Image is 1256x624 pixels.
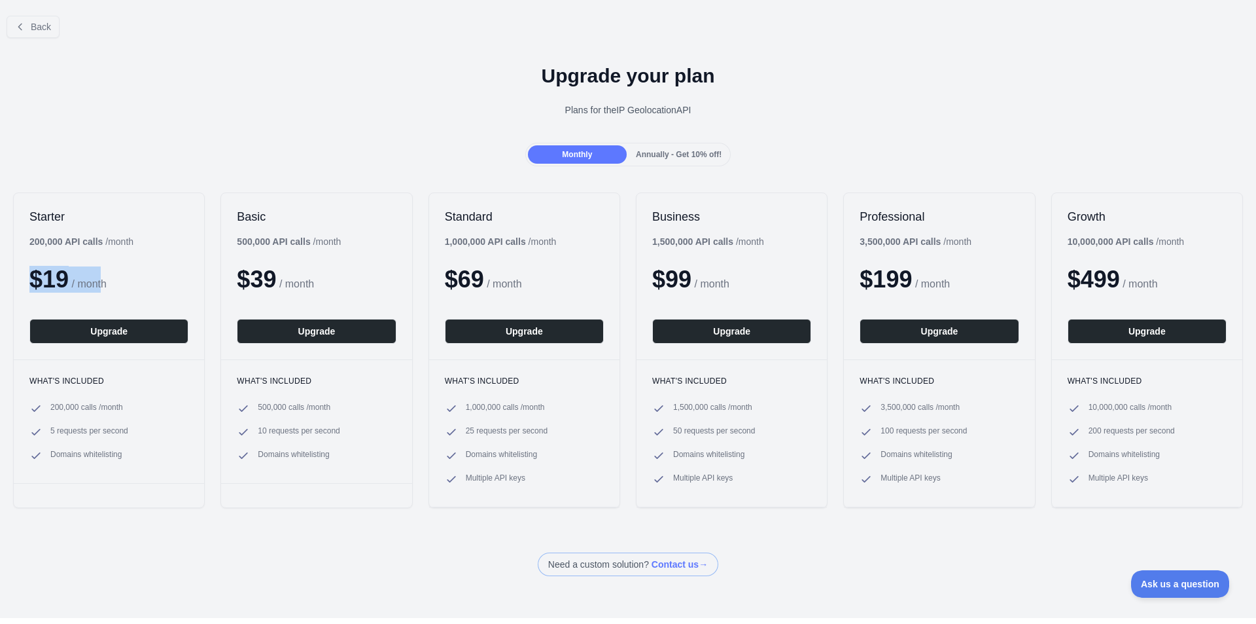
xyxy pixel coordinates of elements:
[652,266,691,293] span: $ 99
[445,236,526,247] b: 1,000,000 API calls
[652,235,764,248] div: / month
[445,209,604,225] h2: Standard
[652,236,733,247] b: 1,500,000 API calls
[860,236,941,247] b: 3,500,000 API calls
[652,209,811,225] h2: Business
[445,235,557,248] div: / month
[860,209,1019,225] h2: Professional
[860,266,912,293] span: $ 199
[860,235,971,248] div: / month
[1131,570,1230,598] iframe: Toggle Customer Support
